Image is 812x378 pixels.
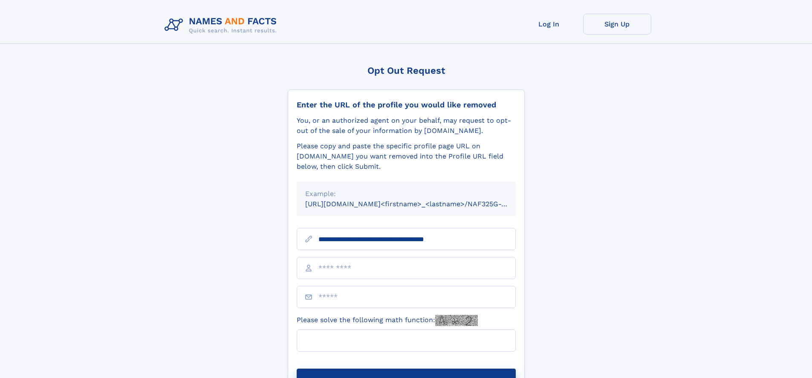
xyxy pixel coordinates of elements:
div: Please copy and paste the specific profile page URL on [DOMAIN_NAME] you want removed into the Pr... [297,141,516,172]
div: Enter the URL of the profile you would like removed [297,100,516,110]
a: Log In [515,14,583,35]
a: Sign Up [583,14,651,35]
div: Example: [305,189,507,199]
div: Opt Out Request [288,65,525,76]
div: You, or an authorized agent on your behalf, may request to opt-out of the sale of your informatio... [297,115,516,136]
small: [URL][DOMAIN_NAME]<firstname>_<lastname>/NAF325G-xxxxxxxx [305,200,532,208]
label: Please solve the following math function: [297,315,478,326]
img: Logo Names and Facts [161,14,284,37]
